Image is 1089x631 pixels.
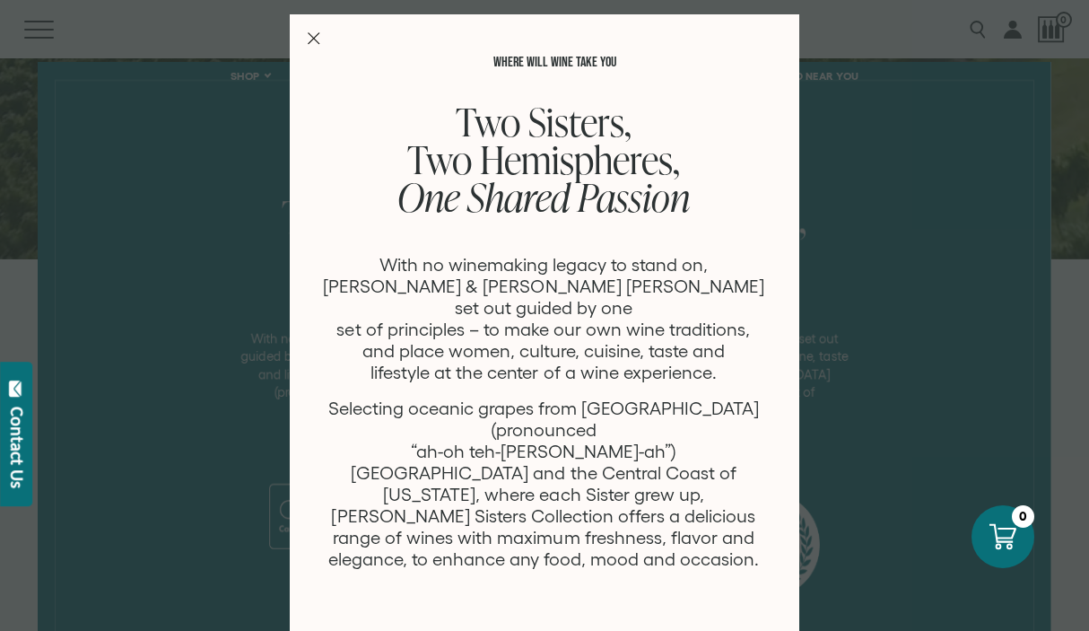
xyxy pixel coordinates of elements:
div: 0 [1012,505,1034,528]
p: Selecting oceanic grapes from [GEOGRAPHIC_DATA] (pronounced “ah-oh teh-[PERSON_NAME]-ah”) [GEOGRA... [322,398,765,570]
p: WHERE WILL WINE TAKE YOU [322,56,788,70]
em: One Shared Passion [397,171,690,223]
div: Contact Us [8,407,26,488]
p: With no winemaking legacy to stand on, [PERSON_NAME] & [PERSON_NAME] [PERSON_NAME] set out guided... [322,254,765,383]
h3: Two Sisters, Two Hemispheres, [322,103,765,216]
button: Close Modal [308,32,320,45]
